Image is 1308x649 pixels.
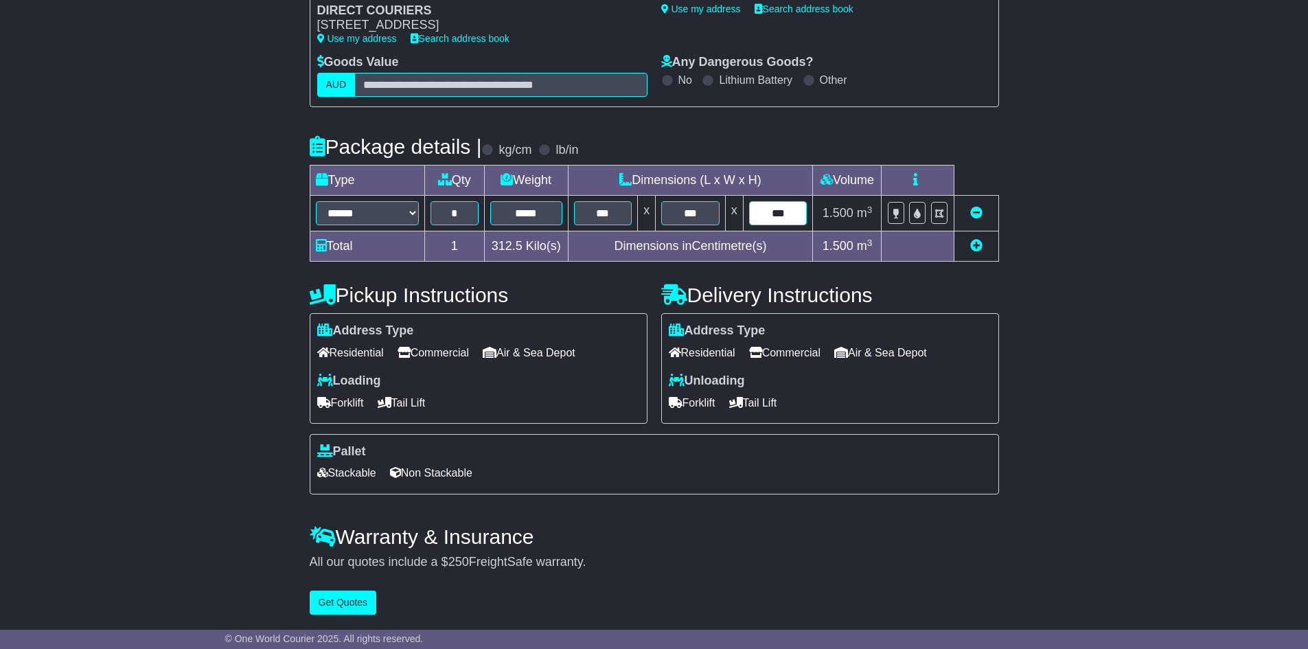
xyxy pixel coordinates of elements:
label: lb/in [555,143,578,158]
td: Dimensions (L x W x H) [568,166,813,196]
span: Air & Sea Depot [483,342,575,363]
a: Search address book [755,3,853,14]
span: Forklift [317,392,364,413]
a: Add new item [970,239,983,253]
a: Use my address [317,33,397,44]
span: 1.500 [823,206,853,220]
a: Search address book [411,33,509,44]
label: kg/cm [498,143,531,158]
label: Goods Value [317,55,399,70]
label: Pallet [317,444,366,459]
td: Weight [484,166,568,196]
sup: 3 [867,205,873,215]
span: Residential [669,342,735,363]
td: Qty [424,166,484,196]
label: Loading [317,374,381,389]
span: Non Stackable [390,462,472,483]
td: Type [310,166,424,196]
td: 1 [424,231,484,262]
span: Stackable [317,462,376,483]
span: Forklift [669,392,715,413]
label: AUD [317,73,356,97]
a: Remove this item [970,206,983,220]
span: Commercial [398,342,469,363]
td: Dimensions in Centimetre(s) [568,231,813,262]
span: m [857,206,873,220]
td: Kilo(s) [484,231,568,262]
label: Address Type [669,323,766,339]
h4: Pickup Instructions [310,284,647,306]
span: Tail Lift [729,392,777,413]
td: x [725,196,743,231]
span: 250 [448,555,469,569]
h4: Package details | [310,135,482,158]
span: Commercial [749,342,821,363]
span: © One World Courier 2025. All rights reserved. [225,633,424,644]
label: No [678,73,692,87]
span: 1.500 [823,239,853,253]
td: x [638,196,656,231]
span: 312.5 [492,239,523,253]
label: Lithium Battery [719,73,792,87]
div: [STREET_ADDRESS] [317,18,634,33]
label: Other [820,73,847,87]
div: All our quotes include a $ FreightSafe warranty. [310,555,999,570]
sup: 3 [867,238,873,248]
a: Use my address [661,3,741,14]
div: DIRECT COURIERS [317,3,634,19]
span: Residential [317,342,384,363]
span: Tail Lift [378,392,426,413]
h4: Delivery Instructions [661,284,999,306]
h4: Warranty & Insurance [310,525,999,548]
span: Air & Sea Depot [834,342,927,363]
span: m [857,239,873,253]
button: Get Quotes [310,591,377,615]
td: Total [310,231,424,262]
label: Address Type [317,323,414,339]
label: Any Dangerous Goods? [661,55,814,70]
label: Unloading [669,374,745,389]
td: Volume [813,166,882,196]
